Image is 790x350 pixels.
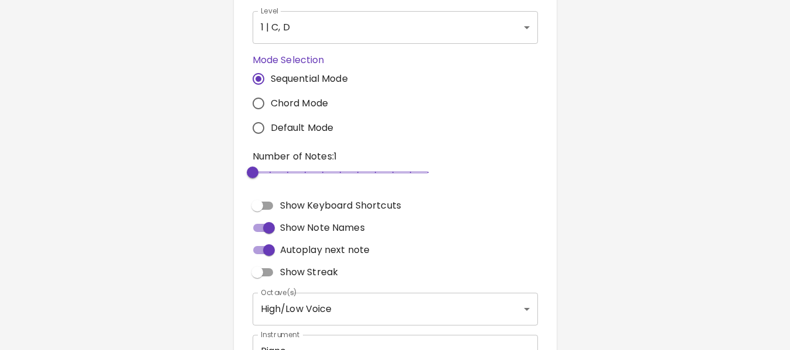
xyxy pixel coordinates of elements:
label: Mode Selection [253,53,357,67]
span: Show Streak [280,265,339,279]
span: Show Keyboard Shortcuts [280,199,401,213]
label: Instrument [261,330,300,339]
div: 1 | C, D [253,11,538,44]
p: Number of Notes: 1 [253,150,428,164]
span: Show Note Names [280,221,365,235]
span: Sequential Mode [271,72,348,86]
span: Default Mode [271,121,334,135]
span: Autoplay next note [280,243,370,257]
label: Level [261,6,279,16]
span: Chord Mode [271,96,329,110]
label: Octave(s) [261,287,298,297]
div: High/Low Voice [253,293,538,325]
